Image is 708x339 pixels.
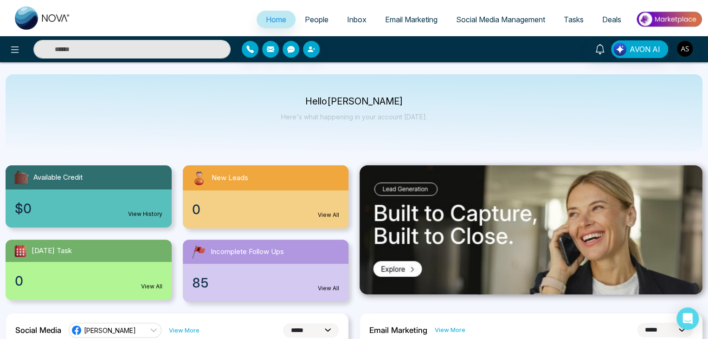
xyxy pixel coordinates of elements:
span: [PERSON_NAME] [84,326,136,335]
span: Email Marketing [385,15,438,24]
img: User Avatar [677,41,693,57]
span: AVON AI [630,44,660,55]
img: todayTask.svg [13,243,28,258]
span: [DATE] Task [32,246,72,256]
img: followUps.svg [190,243,207,260]
div: Open Intercom Messenger [676,307,699,330]
img: availableCredit.svg [13,169,30,186]
a: Incomplete Follow Ups85View All [177,240,354,302]
span: People [305,15,328,24]
a: Inbox [338,11,376,28]
img: newLeads.svg [190,169,208,187]
span: 0 [15,271,23,291]
span: 0 [192,200,200,219]
span: Inbox [347,15,367,24]
a: View All [318,211,339,219]
a: Home [257,11,296,28]
span: 85 [192,273,209,293]
a: Tasks [554,11,593,28]
span: $0 [15,199,32,218]
a: Email Marketing [376,11,447,28]
img: Nova CRM Logo [15,7,71,30]
a: Deals [593,11,631,28]
span: Tasks [564,15,584,24]
a: New Leads0View All [177,165,354,228]
h2: Social Media [15,326,61,335]
img: . [360,165,702,294]
button: AVON AI [611,40,668,58]
a: View All [318,284,339,293]
a: View More [169,326,200,335]
a: Social Media Management [447,11,554,28]
span: Incomplete Follow Ups [211,247,284,257]
span: Deals [602,15,621,24]
img: Market-place.gif [635,9,702,30]
a: View History [128,210,162,218]
a: View All [141,282,162,291]
p: Hello [PERSON_NAME] [281,98,427,105]
span: Home [266,15,286,24]
span: Available Credit [33,172,83,183]
img: Lead Flow [613,43,626,56]
a: People [296,11,338,28]
span: Social Media Management [456,15,545,24]
p: Here's what happening in your account [DATE]. [281,113,427,121]
a: View More [435,326,465,334]
span: New Leads [212,173,248,183]
h2: Email Marketing [369,326,427,335]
